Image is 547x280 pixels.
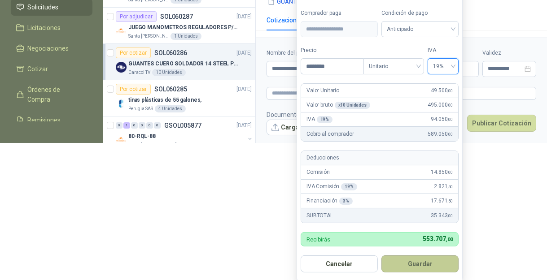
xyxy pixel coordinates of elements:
span: ,00 [448,117,453,122]
p: [DATE] [236,85,252,94]
div: Por adjudicar [116,11,157,22]
p: Recibirás [306,237,330,242]
a: Por adjudicarSOL060287[DATE] Company LogoJUEGO MANOMETROS REGULADORES P/OXIGENOSanta [PERSON_NAME... [103,8,255,44]
div: Por cotizar [116,84,151,95]
span: 17.671 [431,197,453,205]
img: Company Logo [116,26,127,36]
div: 0 [116,122,123,129]
div: Cotizaciones [267,15,303,25]
div: 0 [146,122,153,129]
button: Cancelar [301,255,378,272]
p: GUANTES CUERO SOLDADOR 14 STEEL PRO SAFE(ADJUNTO FICHA TECNIC) [128,60,240,68]
div: x 10 Unidades [335,102,370,109]
div: 0 [154,122,161,129]
div: 4 Unidades [155,105,186,112]
div: Por cotizar [116,47,151,58]
p: [DATE] [236,49,252,57]
p: Valor Unitario [306,86,339,95]
p: Valor bruto [306,101,370,109]
p: 80-RQL-88 [128,132,156,141]
p: JUEGO MANOMETROS REGULADORES P/OXIGENO [128,23,240,32]
div: 10 Unidades [152,69,186,76]
img: Company Logo [116,134,127,145]
span: 14.850 [431,168,453,177]
p: IVA [306,115,333,124]
p: Deducciones [306,154,339,162]
span: 49.500 [431,86,453,95]
a: Licitaciones [11,19,92,36]
p: Santa [PERSON_NAME] [128,33,169,40]
a: Por cotizarSOL060285[DATE] Company Logotinas plásticas de 55 galones,Perugia SAS4 Unidades [103,80,255,116]
div: 19 % [317,116,333,123]
label: Comprador paga [301,9,378,17]
span: ,00 [448,132,453,137]
div: 1 Unidades [171,33,201,40]
p: Financiación [306,197,353,205]
a: Cotizar [11,60,92,78]
a: Remisiones [11,112,92,129]
span: 35.343 [431,211,453,220]
span: 589.050 [428,130,453,138]
label: Condición de pago [381,9,459,17]
span: 19% [433,60,453,73]
div: 0 [131,122,138,129]
span: ,00 [448,213,453,218]
p: tinas plásticas de 55 galones, [128,96,201,104]
span: Anticipado [387,22,453,36]
label: Validez [482,49,536,57]
p: SOL060286 [154,50,187,56]
label: Nombre del producto [267,49,354,57]
p: Perugia SAS [128,105,153,112]
a: Órdenes de Compra [11,81,92,108]
p: Comisión [306,168,330,177]
span: ,00 [448,88,453,93]
p: Cobro al comprador [306,130,354,138]
p: IVA Comisión [306,182,357,191]
p: SOL060287 [160,13,193,20]
span: Cotizar [28,64,48,74]
span: 94.050 [431,115,453,124]
button: Guardar [381,255,459,272]
span: 2.821 [434,182,453,191]
a: Por cotizarSOL060286[DATE] Company LogoGUANTES CUERO SOLDADOR 14 STEEL PRO SAFE(ADJUNTO FICHA TEC... [103,44,255,80]
span: Órdenes de Compra [28,85,84,104]
div: 3 % [339,198,353,205]
label: IVA [428,46,459,55]
img: Company Logo [116,62,127,73]
p: [DATE] [236,121,252,130]
span: ,00 [448,103,453,108]
span: ,00 [446,237,453,242]
button: Publicar Cotización [467,115,536,132]
span: Unitario [369,60,419,73]
p: Documentos de Referencia [267,110,344,120]
div: 19 % [341,183,357,190]
div: 0 [139,122,145,129]
p: Santa [PERSON_NAME] [128,142,177,149]
span: 553.707 [423,235,453,242]
p: SOL060285 [154,86,187,92]
span: Negociaciones [28,43,69,53]
span: ,50 [448,198,453,203]
img: Company Logo [116,98,127,109]
span: Licitaciones [28,23,61,33]
label: Precio [301,46,363,55]
span: ,50 [448,184,453,189]
div: 1 [123,122,130,129]
button: Cargar archivo [267,120,331,136]
span: Remisiones [28,115,61,125]
p: SUBTOTAL [306,211,333,220]
span: Solicitudes [28,2,59,12]
span: 495.000 [428,101,453,109]
p: Caracol TV [128,69,150,76]
a: Negociaciones [11,40,92,57]
p: GSOL005877 [164,122,201,129]
p: [DATE] [236,13,252,21]
span: ,00 [448,170,453,175]
a: 0 1 0 0 0 0 GSOL005877[DATE] Company Logo80-RQL-88Santa [PERSON_NAME] [116,120,254,149]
